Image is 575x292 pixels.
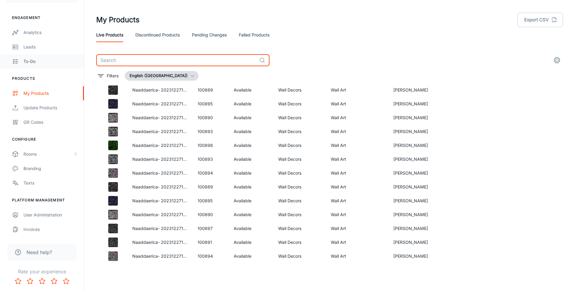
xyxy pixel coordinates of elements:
[23,29,78,36] div: Analytics
[389,111,453,125] td: [PERSON_NAME]
[193,180,229,194] td: 100889
[229,194,273,208] td: Available
[193,249,229,263] td: 100894
[273,138,326,152] td: Wall Decors
[193,208,229,222] td: 100890
[23,104,78,111] div: Update Products
[193,111,229,125] td: 100890
[23,226,78,233] div: Invoices
[229,125,273,138] td: Available
[132,212,194,217] a: Naaddaerica- 202312271306 1
[193,97,229,111] td: 100895
[96,14,140,25] h1: My Products
[326,194,389,208] td: Wall Art
[326,138,389,152] td: Wall Art
[273,180,326,194] td: Wall Decors
[229,180,273,194] td: Available
[229,222,273,235] td: Available
[96,28,123,42] a: Live Products
[96,71,120,81] button: filter
[273,83,326,97] td: Wall Decors
[229,249,273,263] td: Available
[389,235,453,249] td: [PERSON_NAME]
[273,249,326,263] td: Wall Decors
[23,119,78,126] div: QR Codes
[326,249,389,263] td: Wall Art
[326,125,389,138] td: Wall Art
[389,138,453,152] td: [PERSON_NAME]
[273,208,326,222] td: Wall Decors
[239,28,269,42] a: Failed Products
[326,180,389,194] td: Wall Art
[23,165,78,172] div: Branding
[273,235,326,249] td: Wall Decors
[273,125,326,138] td: Wall Decors
[132,101,195,106] a: Naaddaerica- 202312271752 3
[326,222,389,235] td: Wall Art
[389,180,453,194] td: [PERSON_NAME]
[229,152,273,166] td: Available
[229,138,273,152] td: Available
[193,152,229,166] td: 100893
[132,143,195,148] a: Naaddaerica- 202312271820 3
[326,235,389,249] td: Wall Art
[48,275,60,287] button: Rate 4 star
[193,83,229,97] td: 100889
[23,212,78,218] div: User Administration
[132,184,195,189] a: Naaddaerica- 202312271056 3
[326,152,389,166] td: Wall Art
[23,90,78,97] div: My Products
[132,253,195,259] a: Naaddaerica- 202312271752 2
[132,157,194,162] a: Naaddaerica- 202312271752 1
[132,115,194,120] a: Naaddaerica- 202312271306 1
[518,13,563,27] button: Export CSV
[193,235,229,249] td: 100891
[229,111,273,125] td: Available
[96,54,257,66] input: Search
[192,28,227,42] a: Pending Changes
[107,73,118,79] p: Filters
[125,71,198,81] button: English ([GEOGRAPHIC_DATA])
[132,170,195,176] a: Naaddaerica- 202312271752 2
[389,97,453,111] td: [PERSON_NAME]
[229,235,273,249] td: Available
[23,58,78,65] div: To-do
[326,111,389,125] td: Wall Art
[23,151,73,157] div: Rooms
[23,44,78,50] div: Leads
[132,129,194,134] a: Naaddaerica- 202312271752 1
[26,249,52,256] span: Need help?
[229,208,273,222] td: Available
[551,54,563,66] button: settings
[273,97,326,111] td: Wall Decors
[132,198,195,203] a: Naaddaerica- 202312271752 3
[193,166,229,180] td: 100894
[389,194,453,208] td: [PERSON_NAME]
[389,125,453,138] td: [PERSON_NAME]
[326,83,389,97] td: Wall Art
[193,194,229,208] td: 100895
[326,166,389,180] td: Wall Art
[229,166,273,180] td: Available
[389,249,453,263] td: [PERSON_NAME]
[5,268,79,275] p: Rate your experience
[326,208,389,222] td: Wall Art
[273,222,326,235] td: Wall Decors
[326,97,389,111] td: Wall Art
[193,125,229,138] td: 100893
[132,226,195,231] a: Naaddaerica- 202312271820 2
[389,83,453,97] td: [PERSON_NAME]
[389,166,453,180] td: [PERSON_NAME]
[273,152,326,166] td: Wall Decors
[36,275,48,287] button: Rate 3 star
[229,83,273,97] td: Available
[193,222,229,235] td: 100897
[23,180,78,186] div: Texts
[132,87,195,92] a: Naaddaerica- 202312271056 3
[389,222,453,235] td: [PERSON_NAME]
[273,111,326,125] td: Wall Decors
[60,275,72,287] button: Rate 5 star
[12,275,24,287] button: Rate 1 star
[389,208,453,222] td: [PERSON_NAME]
[24,275,36,287] button: Rate 2 star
